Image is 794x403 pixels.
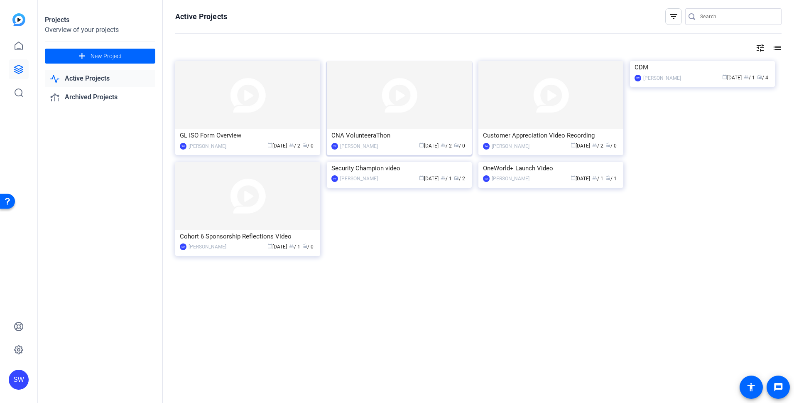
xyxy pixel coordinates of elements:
[483,162,619,174] div: OneWorld+ Launch Video
[454,175,459,180] span: radio
[483,143,490,150] div: SW
[746,382,756,392] mat-icon: accessibility
[267,143,272,147] span: calendar_today
[772,43,782,53] mat-icon: list
[91,52,122,61] span: New Project
[757,75,768,81] span: / 4
[45,49,155,64] button: New Project
[571,176,590,182] span: [DATE]
[441,143,452,149] span: / 2
[45,15,155,25] div: Projects
[605,143,610,147] span: radio
[635,61,770,74] div: CDM
[592,175,597,180] span: group
[331,129,467,142] div: CNA VolunteeraThon
[419,176,439,182] span: [DATE]
[605,176,617,182] span: / 1
[454,176,465,182] span: / 2
[643,74,681,82] div: [PERSON_NAME]
[302,143,314,149] span: / 0
[45,70,155,87] a: Active Projects
[592,143,603,149] span: / 2
[302,243,307,248] span: radio
[9,370,29,390] div: SW
[744,74,749,79] span: group
[180,230,316,243] div: Cohort 6 Sponsorship Reflections Video
[605,175,610,180] span: radio
[492,142,529,150] div: [PERSON_NAME]
[744,75,755,81] span: / 1
[635,75,641,81] div: SW
[571,143,590,149] span: [DATE]
[12,13,25,26] img: blue-gradient.svg
[722,74,727,79] span: calendar_today
[755,43,765,53] mat-icon: tune
[605,143,617,149] span: / 0
[267,243,272,248] span: calendar_today
[340,174,378,183] div: [PERSON_NAME]
[773,382,783,392] mat-icon: message
[175,12,227,22] h1: Active Projects
[180,129,316,142] div: GL ISO Form Overview
[331,175,338,182] div: SW
[592,143,597,147] span: group
[267,143,287,149] span: [DATE]
[289,143,300,149] span: / 2
[571,143,576,147] span: calendar_today
[302,143,307,147] span: radio
[483,175,490,182] div: SW
[454,143,465,149] span: / 0
[302,244,314,250] span: / 0
[571,175,576,180] span: calendar_today
[454,143,459,147] span: radio
[180,243,186,250] div: SW
[492,174,529,183] div: [PERSON_NAME]
[441,176,452,182] span: / 1
[45,89,155,106] a: Archived Projects
[483,129,619,142] div: Customer Appreciation Video Recording
[267,244,287,250] span: [DATE]
[189,142,226,150] div: [PERSON_NAME]
[331,162,467,174] div: Security Champion video
[289,243,294,248] span: group
[180,143,186,150] div: SW
[331,143,338,150] div: SW
[289,143,294,147] span: group
[419,143,424,147] span: calendar_today
[77,51,87,61] mat-icon: add
[441,175,446,180] span: group
[700,12,775,22] input: Search
[189,243,226,251] div: [PERSON_NAME]
[669,12,679,22] mat-icon: filter_list
[722,75,742,81] span: [DATE]
[592,176,603,182] span: / 1
[419,143,439,149] span: [DATE]
[340,142,378,150] div: [PERSON_NAME]
[441,143,446,147] span: group
[419,175,424,180] span: calendar_today
[757,74,762,79] span: radio
[289,244,300,250] span: / 1
[45,25,155,35] div: Overview of your projects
